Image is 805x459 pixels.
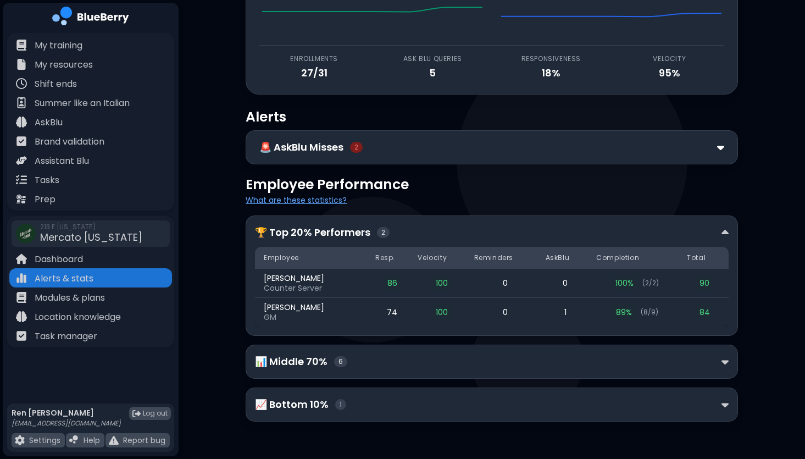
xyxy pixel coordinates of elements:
[35,78,77,91] p: Shift ends
[335,399,346,410] span: 1
[35,39,82,52] p: My training
[35,58,93,71] p: My resources
[16,117,27,128] img: file icon
[541,247,590,269] th: AskBlu
[35,154,89,168] p: Assistant Blu
[350,142,363,153] span: 2
[16,224,36,244] img: company thumbnail
[611,275,638,291] span: 100 %
[16,292,27,303] img: file icon
[255,225,370,240] p: 🏆 Top 20% Performers
[16,78,27,89] img: file icon
[377,227,390,238] span: 2
[40,223,142,231] span: 213 E [US_STATE]
[143,409,168,418] span: Log out
[15,435,25,445] img: file icon
[541,298,590,327] td: 1
[84,435,100,445] p: Help
[29,435,60,445] p: Settings
[16,40,27,51] img: file icon
[246,108,738,126] p: Alerts
[259,54,369,63] div: Enrollments
[264,283,362,293] div: Counter Server
[35,330,97,343] p: Task manager
[717,142,724,153] img: down chevron
[470,247,541,269] th: Reminders
[259,140,343,155] p: 🚨 AskBlu Misses
[431,305,452,320] span: 100
[255,247,371,269] th: Employee
[612,305,636,320] span: 89 %
[12,408,121,418] p: Ren [PERSON_NAME]
[16,59,27,70] img: file icon
[695,305,714,320] span: 84
[255,397,329,412] p: 📈 Bottom 10%
[35,291,105,305] p: Modules & plans
[35,253,83,266] p: Dashboard
[721,356,729,368] img: down chevron
[496,54,606,63] div: Responsiveness
[12,419,121,428] p: [EMAIL_ADDRESS][DOMAIN_NAME]
[52,7,129,29] img: company logo
[721,399,729,411] img: down chevron
[615,65,725,81] div: 95%
[721,227,729,239] img: down chevron
[35,116,63,129] p: AskBlu
[470,269,541,298] td: 0
[264,312,362,322] div: GM
[35,311,121,324] p: Location knowledge
[16,174,27,185] img: file icon
[132,410,141,418] img: logout
[35,272,93,285] p: Alerts & stats
[16,253,27,264] img: file icon
[255,354,327,369] p: 📊 Middle 70%
[642,279,659,287] div: ( 2 / 2 )
[264,273,324,283] span: [PERSON_NAME]
[590,247,680,269] th: Completion
[16,155,27,166] img: file icon
[35,97,130,110] p: Summer like an Italian
[16,330,27,341] img: file icon
[123,435,165,445] p: Report bug
[259,65,369,81] div: 27 / 31
[680,247,729,269] th: Total
[413,247,469,269] th: Velocity
[246,195,347,205] button: What are these statistics?
[16,311,27,322] img: file icon
[40,230,142,244] span: Mercato [US_STATE]
[69,435,79,445] img: file icon
[378,54,488,63] div: Ask Blu Queries
[16,136,27,147] img: file icon
[615,54,725,63] div: Velocity
[695,275,714,291] span: 90
[16,97,27,108] img: file icon
[246,175,409,193] p: Employee Performance
[35,135,104,148] p: Brand validation
[16,193,27,204] img: file icon
[35,174,59,187] p: Tasks
[334,356,347,367] span: 6
[541,269,590,298] td: 0
[641,308,658,317] div: ( 8 / 9 )
[431,275,452,291] span: 100
[383,275,402,291] span: 86
[378,65,488,81] div: 5
[16,273,27,284] img: file icon
[264,302,324,312] span: [PERSON_NAME]
[470,298,541,327] td: 0
[35,193,55,206] p: Prep
[371,247,413,269] th: Resp.
[496,65,606,81] div: 18%
[109,435,119,445] img: file icon
[382,305,402,320] span: 74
